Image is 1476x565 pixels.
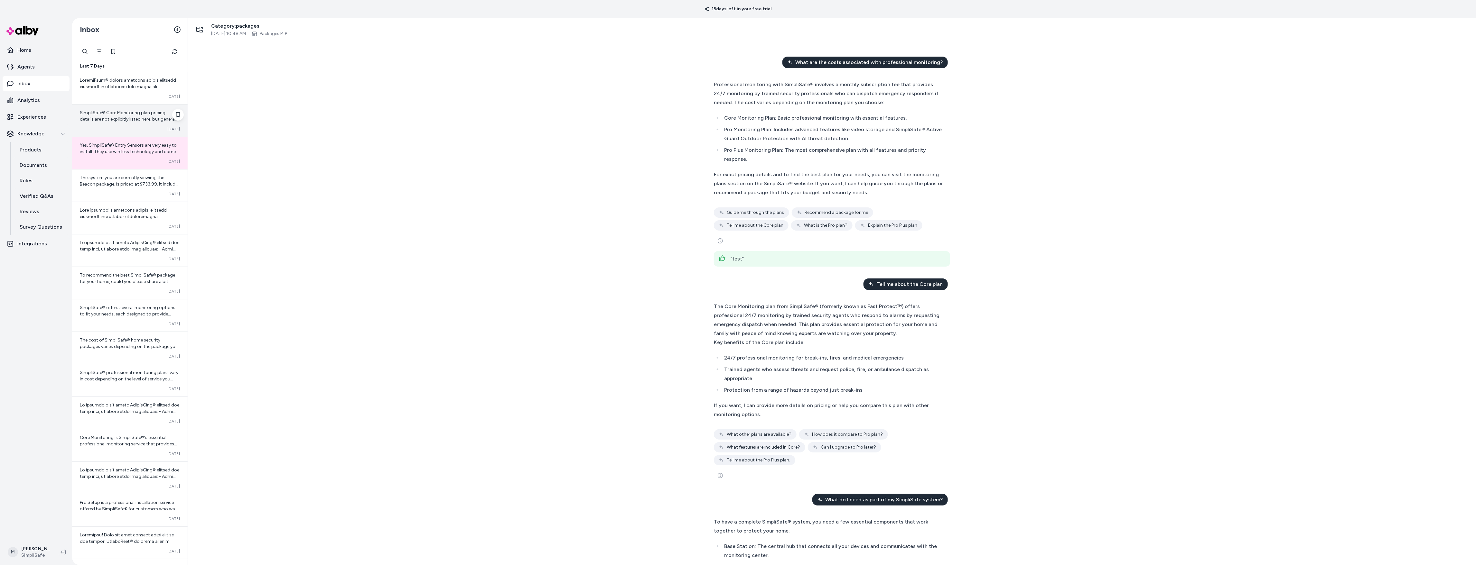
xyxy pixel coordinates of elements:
div: The Core Monitoring plan from SimpliSafe® (formerly known as Fast Protect™) offers professional 2... [714,302,944,338]
a: SimpliSafe® professional monitoring plans vary in cost depending on the level of service you choo... [72,364,188,396]
p: [PERSON_NAME] [21,546,50,552]
span: [DATE] [167,321,180,326]
p: Inbox [17,80,30,87]
span: SimpliSafe® professional monitoring plans vary in cost depending on the level of service you choo... [80,370,180,485]
p: Analytics [17,96,40,104]
span: Explain the Pro Plus plan [868,222,917,229]
span: [DATE] [167,289,180,294]
div: Key benefits of the Core plan include: [714,338,944,347]
a: Analytics [3,93,70,108]
p: Rules [20,177,33,185]
span: Category: packages [211,22,287,30]
span: Can I upgrade to Pro later? [821,444,876,451]
p: Documents [20,161,47,169]
span: · [248,31,249,37]
span: [DATE] [167,386,180,391]
button: Knowledge [3,126,70,141]
p: Experiences [17,113,46,121]
span: SimpliSafe [21,552,50,559]
span: Tell me about the Core plan [876,280,943,288]
a: The cost of SimpliSafe® home security packages varies depending on the package you choose. Here a... [72,332,188,364]
a: Documents [13,158,70,173]
p: Products [20,146,42,154]
span: What are the costs associated with professional monitoring? [795,59,943,66]
div: To have a complete SimpliSafe® system, you need a few essential components that work together to ... [714,517,944,535]
a: Reviews [13,204,70,219]
p: Reviews [20,208,39,215]
span: Lore ipsumdol s ametcons adipis, elitsedd eiusmodt inci utlabor etdoloremagna aliquaenim, admi ve... [80,207,179,425]
a: Survey Questions [13,219,70,235]
span: What other plans are available? [727,431,791,438]
span: Last 7 Days [80,63,105,69]
div: Professional monitoring with SimpliSafe® involves a monthly subscription fee that provides 24/7 m... [714,80,944,107]
a: Rules [13,173,70,188]
span: Lo ipsumdolo sit ametc AdipisCing® elitsed doe temp inci, utlabore etdol mag aliquae: - Admi Veni... [80,240,180,445]
p: Agents [17,63,35,71]
a: Inbox [3,76,70,91]
a: Agents [3,59,70,75]
a: Verified Q&As [13,188,70,204]
a: Yes, SimpliSafe® Entry Sensors are very easy to install. They use wireless technology and come wi... [72,137,188,169]
button: See more [714,469,727,482]
a: Lo ipsumdolo sit ametc AdipisCing® elitsed doe temp inci, utlabore etdol mag aliquae: - Admi Veni... [72,461,188,494]
span: Core Monitoring is SimpliSafe®'s essential professional monitoring service that provides you with... [80,435,180,556]
span: The cost of SimpliSafe® home security packages varies depending on the package you choose. Here a... [80,337,179,414]
span: [DATE] [167,419,180,424]
span: SimpliSafe® offers several monitoring options to fit your needs, each designed to provide peace o... [80,305,180,420]
span: Recommend a package for me [805,209,868,216]
a: Loremipsu! Dolo sit amet consect adipi elit se doe tempori UtlaboReet® dolorema al enim adm venia... [72,526,188,559]
a: Home [3,42,70,58]
li: Core Monitoring Plan: Basic professional monitoring with essential features. [722,114,944,123]
span: What features are included in Core? [727,444,800,451]
span: Guide me through the plans [727,209,784,216]
span: What is the Pro plan? [804,222,847,229]
a: Lore ipsumdol s ametcons adipis, elitsedd eiusmodt inci utlabor etdoloremagna aliquaenim, admi ve... [72,202,188,234]
a: Integrations [3,236,70,251]
p: Home [17,46,31,54]
img: alby Logo [6,26,39,35]
a: SimpliSafe® offers several monitoring options to fit your needs, each designed to provide peace o... [72,299,188,332]
button: Refresh [168,45,181,58]
span: The system you are currently viewing, the Beacon package, is priced at $733.99. It includes advan... [80,175,180,232]
div: If you want, I can provide more details on pricing or help you compare this plan with other monit... [714,401,944,419]
a: Products [13,142,70,158]
li: Base Station: The central hub that connects all your devices and communicates with the monitoring... [722,542,944,560]
h2: Inbox [80,25,99,34]
span: [DATE] [167,224,180,229]
a: The system you are currently viewing, the Beacon package, is priced at $733.99. It includes advan... [72,169,188,202]
a: LoremiPsum® dolors ametcons adipis elitsedd eiusmodt in utlaboree dolo magna ali enimadmini venia... [72,72,188,104]
span: [DATE] [167,451,180,456]
p: Verified Q&As [20,192,53,200]
a: Packages PLP [260,31,287,37]
span: How does it compare to Pro plan? [812,431,883,438]
div: "test" [731,255,945,263]
button: M[PERSON_NAME]SimpliSafe [4,542,55,562]
li: Pro Plus Monitoring Plan: The most comprehensive plan with all features and priority response. [722,146,944,164]
span: [DATE] [167,159,180,164]
span: [DATE] [167,484,180,489]
span: LoremiPsum® dolors ametcons adipis elitsedd eiusmodt in utlaboree dolo magna ali enimadmini venia... [80,77,180,231]
p: Knowledge [17,130,44,138]
li: Pro Monitoring Plan: Includes advanced features like video storage and SimpliSafe® Active Guard O... [722,125,944,143]
button: Filter [93,45,106,58]
span: What do I need as part of my SimpliSafe system? [825,496,943,504]
span: Tell me about the Pro Plus plan. [727,457,790,463]
button: See more [714,234,727,247]
a: SimpliSafe® Core Monitoring plan pricing details are not explicitly listed here, but generally, p... [72,104,188,137]
span: SimpliSafe® Core Monitoring plan pricing details are not explicitly listed here, but generally, p... [80,110,180,205]
span: Yes, SimpliSafe® Entry Sensors are very easy to install. They use wireless technology and come wi... [80,142,179,238]
span: [DATE] [167,191,180,196]
span: [DATE] [167,549,180,554]
p: Survey Questions [20,223,62,231]
li: Trained agents who assess threats and request police, fire, or ambulance dispatch as appropriate [722,365,944,383]
span: [DATE] [167,354,180,359]
span: [DATE] [167,94,180,99]
span: Tell me about the Core plan [727,222,783,229]
a: Core Monitoring is SimpliSafe®'s essential professional monitoring service that provides you with... [72,429,188,461]
p: Integrations [17,240,47,248]
div: For exact pricing details and to find the best plan for your needs, you can visit the monitoring ... [714,170,944,197]
span: [DATE] [167,126,180,132]
span: [DATE] [167,516,180,521]
a: Pro Setup is a professional installation service offered by SimpliSafe® for customers who want a ... [72,494,188,526]
span: M [8,547,18,557]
